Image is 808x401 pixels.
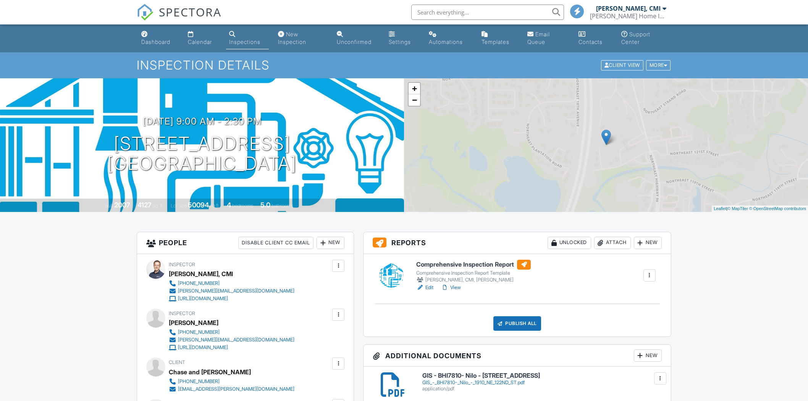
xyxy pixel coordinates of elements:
div: Email Queue [527,31,550,45]
span: Inspector [169,262,195,267]
div: New [634,237,662,249]
div: Publish All [493,316,541,331]
a: Support Center [618,27,670,49]
a: Calendar [185,27,220,49]
span: sq.ft. [210,203,220,209]
div: Unlocked [548,237,591,249]
a: © MapTiler [727,206,748,211]
h3: [DATE] 9:00 am - 2:30 pm [143,116,262,126]
div: 2007 [114,201,130,209]
div: 5.0 [260,201,270,209]
div: [PERSON_NAME], CMI, [PERSON_NAME] [416,276,531,284]
div: [EMAIL_ADDRESS][PERSON_NAME][DOMAIN_NAME] [178,386,294,392]
h1: Inspection Details [137,58,671,72]
span: Client [169,359,185,365]
div: New [634,349,662,362]
div: [PERSON_NAME][EMAIL_ADDRESS][DOMAIN_NAME] [178,337,294,343]
span: Built [105,203,113,209]
span: SPECTORA [159,4,221,20]
a: GIS - BHI7810- Nilo - [STREET_ADDRESS] GIS_-_BHI7810-_Nilo_-_1910_NE_122ND_ST.pdf application/pdf [422,372,662,392]
div: Settings [389,39,411,45]
div: Unconfirmed [337,39,372,45]
div: Disable Client CC Email [238,237,314,249]
a: © OpenStreetMap contributors [749,206,806,211]
div: [PERSON_NAME], CMI [596,5,661,12]
span: Inspector [169,310,195,316]
a: [PERSON_NAME][EMAIL_ADDRESS][DOMAIN_NAME] [169,336,294,344]
div: 4127 [137,201,152,209]
a: [PHONE_NUMBER] [169,378,294,385]
div: 4 [227,201,231,209]
div: [PHONE_NUMBER] [178,378,220,385]
div: application/pdf [422,386,662,392]
a: Zoom out [409,94,420,106]
div: [PERSON_NAME] [169,317,218,328]
div: Bennett Home Inspections LLC [590,12,666,20]
a: [PERSON_NAME][EMAIL_ADDRESS][DOMAIN_NAME] [169,287,294,295]
div: [URL][DOMAIN_NAME] [178,344,228,351]
div: [PHONE_NUMBER] [178,329,220,335]
h1: [STREET_ADDRESS] [GEOGRAPHIC_DATA] [107,134,297,174]
a: Dashboard [138,27,179,49]
a: SPECTORA [137,10,221,26]
div: Attach [594,237,631,249]
a: Inspections [226,27,269,49]
h3: Reports [364,232,671,254]
a: Email Queue [524,27,569,49]
div: Templates [482,39,509,45]
span: Lot Size [171,203,187,209]
span: sq. ft. [153,203,163,209]
div: Support Center [621,31,650,45]
div: Dashboard [141,39,170,45]
div: Inspections [229,39,260,45]
a: Automations (Basic) [426,27,472,49]
h3: Additional Documents [364,345,671,367]
div: Automations [429,39,463,45]
a: [EMAIL_ADDRESS][PERSON_NAME][DOMAIN_NAME] [169,385,294,393]
div: New [317,237,344,249]
a: Edit [416,284,433,291]
div: [PHONE_NUMBER] [178,280,220,286]
img: The Best Home Inspection Software - Spectora [137,4,154,21]
h6: Comprehensive Inspection Report [416,260,531,270]
div: Chase and [PERSON_NAME] [169,366,251,378]
h6: GIS - BHI7810- Nilo - [STREET_ADDRESS] [422,372,662,379]
a: [URL][DOMAIN_NAME] [169,295,294,302]
div: | [712,205,808,212]
a: Leaflet [714,206,726,211]
div: Client View [601,60,643,71]
a: Settings [386,27,420,49]
div: [PERSON_NAME], CMI [169,268,233,280]
a: Comprehensive Inspection Report Comprehensive Inspection Report Template [PERSON_NAME], CMI, [PER... [416,260,531,284]
h3: People [137,232,354,254]
div: Comprehensive Inspection Report Template [416,270,531,276]
span: bedrooms [232,203,253,209]
input: Search everything... [411,5,564,20]
div: GIS_-_BHI7810-_Nilo_-_1910_NE_122ND_ST.pdf [422,380,662,386]
a: Templates [478,27,518,49]
div: Contacts [579,39,603,45]
a: [URL][DOMAIN_NAME] [169,344,294,351]
a: Contacts [575,27,612,49]
a: Zoom in [409,83,420,94]
a: [PHONE_NUMBER] [169,328,294,336]
div: 50094 [188,201,209,209]
a: View [441,284,461,291]
div: [URL][DOMAIN_NAME] [178,296,228,302]
div: New Inspection [278,31,306,45]
a: Client View [600,62,645,68]
a: Unconfirmed [334,27,380,49]
div: [PERSON_NAME][EMAIL_ADDRESS][DOMAIN_NAME] [178,288,294,294]
a: [PHONE_NUMBER] [169,280,294,287]
span: bathrooms [271,203,293,209]
a: New Inspection [275,27,328,49]
div: More [646,60,671,71]
div: Calendar [188,39,212,45]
